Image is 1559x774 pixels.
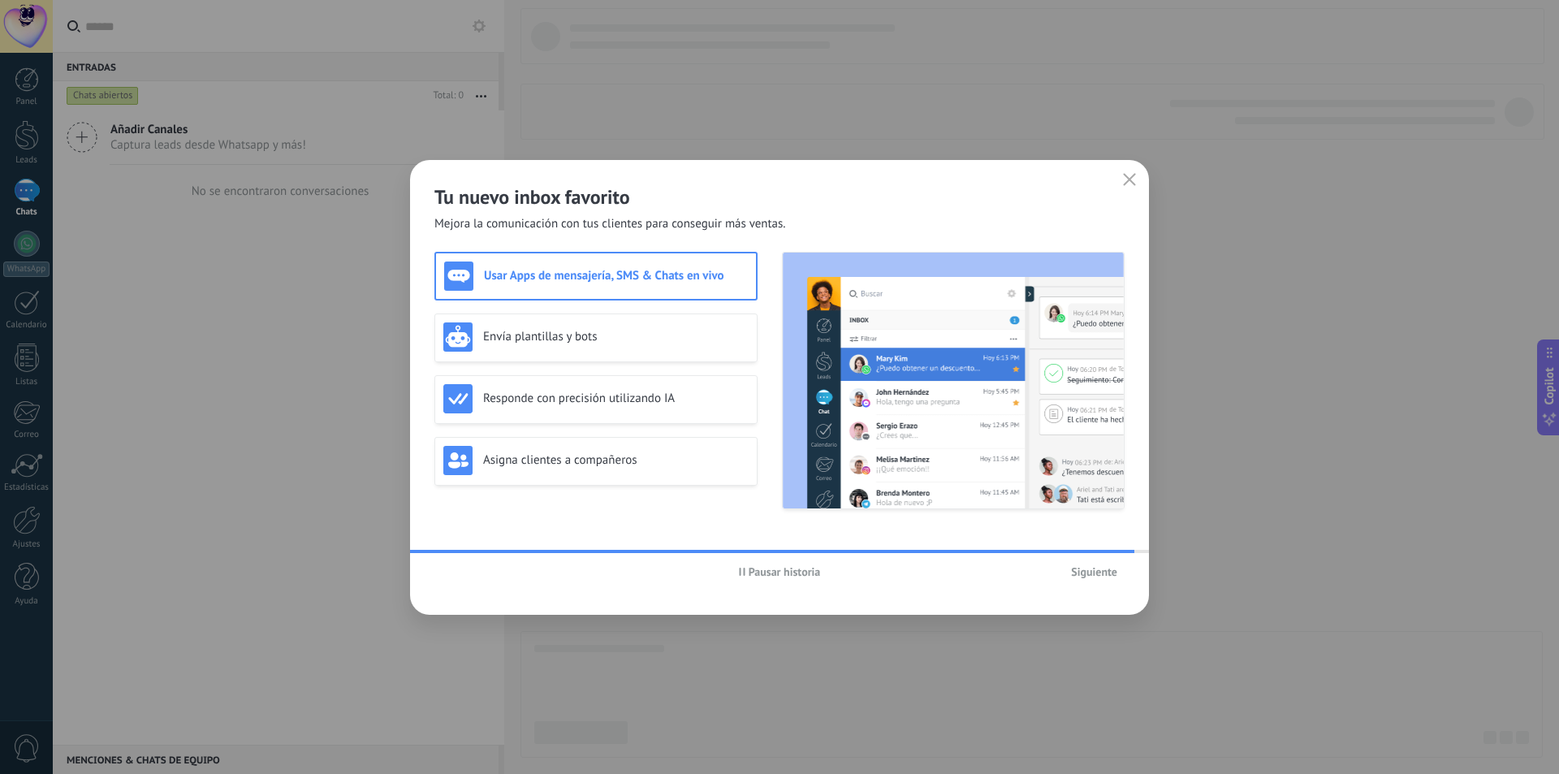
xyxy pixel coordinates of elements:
h3: Usar Apps de mensajería, SMS & Chats en vivo [484,268,748,283]
h3: Asigna clientes a compañeros [483,452,749,468]
button: Pausar historia [732,560,828,584]
span: Siguiente [1071,566,1117,577]
button: Siguiente [1064,560,1125,584]
span: Mejora la comunicación con tus clientes para conseguir más ventas. [434,216,786,232]
h3: Envía plantillas y bots [483,329,749,344]
h3: Responde con precisión utilizando IA [483,391,749,406]
h2: Tu nuevo inbox favorito [434,184,1125,210]
span: Pausar historia [749,566,821,577]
